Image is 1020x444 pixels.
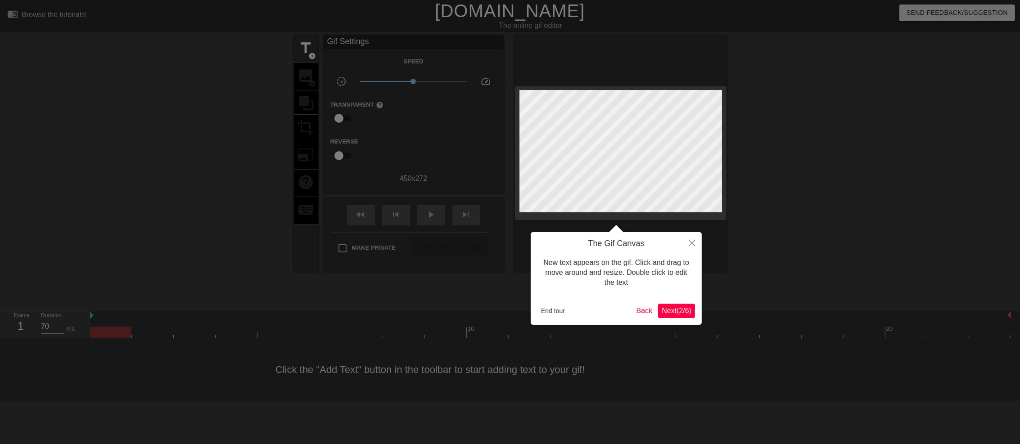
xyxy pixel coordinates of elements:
button: Back [633,304,656,318]
button: Next [658,304,695,318]
button: Close [682,232,702,253]
h4: The Gif Canvas [537,239,695,249]
div: New text appears on the gif. Click and drag to move around and resize. Double click to edit the text [537,249,695,297]
button: End tour [537,304,569,318]
span: Next ( 2 / 6 ) [662,307,691,314]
